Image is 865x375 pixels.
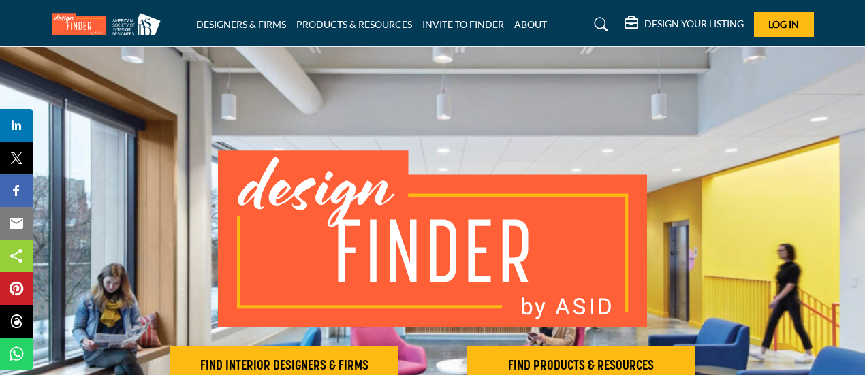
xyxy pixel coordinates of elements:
a: PRODUCTS & RESOURCES [296,18,412,30]
h5: DESIGN YOUR LISTING [644,18,744,30]
button: Log In [754,12,814,37]
a: Search [581,14,617,35]
a: DESIGNERS & FIRMS [196,18,286,30]
h2: FIND PRODUCTS & RESOURCES [471,358,691,374]
a: ABOUT [514,18,547,30]
div: DESIGN YOUR LISTING [625,16,744,33]
span: Log In [768,18,799,30]
img: Site Logo [52,13,168,35]
a: INVITE TO FINDER [422,18,504,30]
img: image [218,150,647,327]
h2: FIND INTERIOR DESIGNERS & FIRMS [174,358,394,374]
